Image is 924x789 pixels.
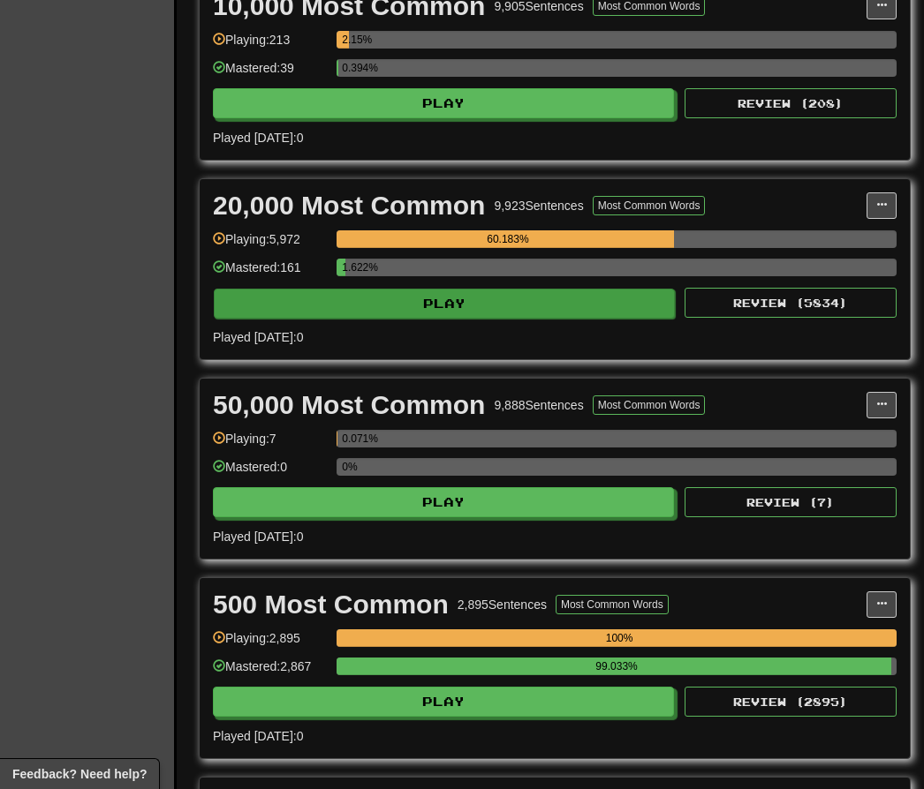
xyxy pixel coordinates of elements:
button: Most Common Words [593,196,706,215]
div: 20,000 Most Common [213,192,485,219]
button: Review (7) [685,487,897,517]
div: 99.033% [342,657,891,675]
div: Playing: 7 [213,430,328,459]
button: Review (5834) [685,288,897,318]
div: Mastered: 2,867 [213,657,328,687]
button: Most Common Words [593,395,706,415]
div: 50,000 Most Common [213,392,485,418]
div: Playing: 2,895 [213,629,328,658]
div: 2.15% [342,31,348,49]
div: 1.622% [342,259,345,276]
div: 2,895 Sentences [458,596,547,613]
span: Played [DATE]: 0 [213,131,303,145]
span: Played [DATE]: 0 [213,729,303,743]
div: 60.183% [342,230,673,248]
div: Mastered: 39 [213,59,328,88]
div: 100% [342,629,897,647]
button: Review (208) [685,88,897,118]
div: Playing: 213 [213,31,328,60]
div: Mastered: 0 [213,458,328,487]
button: Play [213,487,674,517]
button: Play [213,88,674,118]
div: 9,923 Sentences [494,197,583,214]
span: Played [DATE]: 0 [213,530,303,544]
span: Played [DATE]: 0 [213,330,303,344]
div: 500 Most Common [213,591,449,618]
div: Playing: 5,972 [213,230,328,259]
div: 9,888 Sentences [494,396,583,414]
button: Review (2895) [685,687,897,717]
div: Mastered: 161 [213,259,328,288]
button: Most Common Words [556,595,669,614]
span: Open feedback widget [12,765,147,783]
button: Play [214,289,675,319]
button: Play [213,687,674,717]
